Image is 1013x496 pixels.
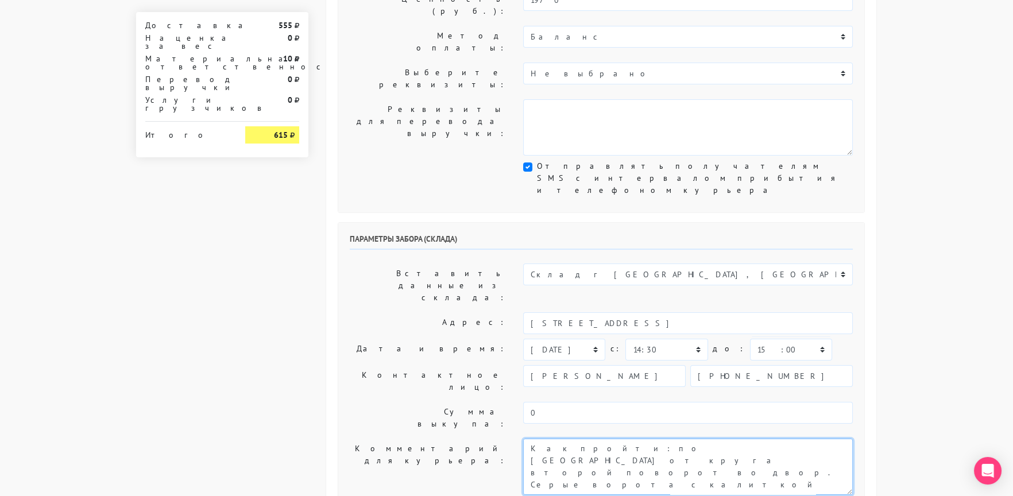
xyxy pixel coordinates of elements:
[288,33,292,43] strong: 0
[341,26,515,58] label: Метод оплаты:
[137,55,237,71] div: Материальная ответственность
[341,365,515,397] label: Контактное лицо:
[145,126,228,139] div: Итого
[350,234,853,250] h6: Параметры забора (склада)
[537,160,853,196] label: Отправлять получателям SMS с интервалом прибытия и телефоном курьера
[523,439,853,495] textarea: Как пройти: по [GEOGRAPHIC_DATA] от круга второй поворот во двор. Серые ворота с калиткой между а...
[341,263,515,308] label: Вставить данные из склада:
[690,365,853,387] input: Телефон
[341,63,515,95] label: Выберите реквизиты:
[283,53,292,64] strong: 10
[137,34,237,50] div: Наценка за вес
[341,439,515,495] label: Комментарий для курьера:
[523,365,686,387] input: Имя
[137,75,237,91] div: Перевод выручки
[341,339,515,361] label: Дата и время:
[610,339,621,359] label: c:
[279,20,292,30] strong: 555
[274,130,288,140] strong: 615
[288,95,292,105] strong: 0
[341,402,515,434] label: Сумма выкупа:
[341,312,515,334] label: Адрес:
[288,74,292,84] strong: 0
[974,457,1002,485] div: Open Intercom Messenger
[137,21,237,29] div: Доставка
[713,339,745,359] label: до:
[341,99,515,156] label: Реквизиты для перевода выручки:
[137,96,237,112] div: Услуги грузчиков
